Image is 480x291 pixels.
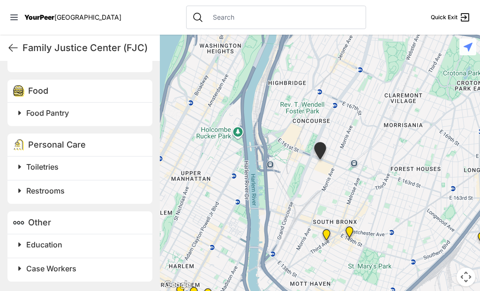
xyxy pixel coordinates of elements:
div: The Bronx Pride Center [340,223,359,245]
input: Search [207,13,360,22]
span: Food Pantry [26,108,69,118]
div: South Bronx NeON Works [308,138,332,167]
a: Open this area in Google Maps (opens a new window) [162,279,193,291]
span: YourPeer [24,13,54,21]
span: Restrooms [26,186,65,195]
span: Case Workers [26,264,76,273]
button: Map camera controls [457,268,475,286]
span: Toiletries [26,162,59,172]
span: Quick Exit [431,14,457,21]
a: YourPeer[GEOGRAPHIC_DATA] [24,15,121,20]
h1: Family Justice Center (FJC) [22,41,152,54]
span: Food [28,86,48,96]
span: Other [28,217,51,227]
img: Google [162,279,193,291]
span: Personal Care [28,140,86,149]
span: [GEOGRAPHIC_DATA] [54,13,121,21]
a: Quick Exit [431,12,471,23]
span: Education [26,240,62,249]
